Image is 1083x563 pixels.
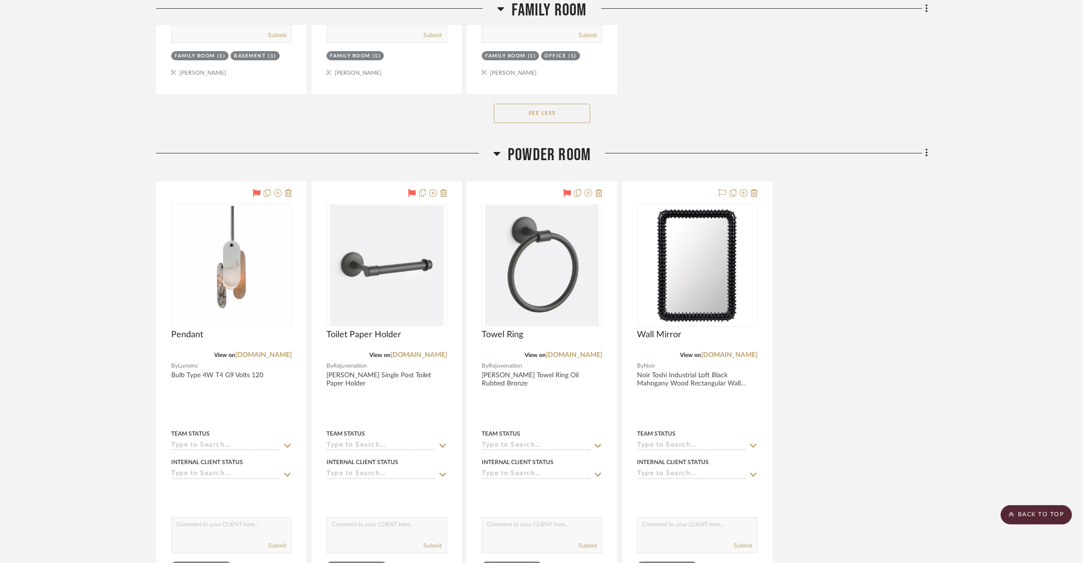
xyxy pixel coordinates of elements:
[637,458,709,467] div: Internal Client Status
[326,470,435,479] input: Type to Search…
[369,352,391,358] span: View on
[171,429,210,438] div: Team Status
[482,429,520,438] div: Team Status
[235,352,292,358] a: [DOMAIN_NAME]
[734,541,752,550] button: Submit
[178,361,198,371] span: Lumens
[333,361,367,371] span: Rejuvenation
[423,31,442,40] button: Submit
[637,330,681,340] span: Wall Mirror
[175,53,215,60] div: Family Room
[525,352,546,358] span: View on
[546,352,602,358] a: [DOMAIN_NAME]
[482,458,554,467] div: Internal Client Status
[637,429,676,438] div: Team Status
[680,352,701,358] span: View on
[1001,505,1072,524] scroll-to-top-button: BACK TO TOP
[528,53,536,60] div: (1)
[268,31,286,40] button: Submit
[171,361,178,371] span: By
[373,53,381,60] div: (1)
[217,53,226,60] div: (1)
[637,441,746,451] input: Type to Search…
[234,53,266,60] div: Basement
[326,361,333,371] span: By
[482,441,591,451] input: Type to Search…
[494,104,590,123] button: See Less
[326,441,435,451] input: Type to Search…
[326,429,365,438] div: Team Status
[171,470,280,479] input: Type to Search…
[544,53,566,60] div: Office
[423,541,442,550] button: Submit
[485,53,526,60] div: Family Room
[482,330,523,340] span: Towel Ring
[268,53,276,60] div: (1)
[482,361,488,371] span: By
[214,352,235,358] span: View on
[326,330,401,340] span: Toilet Paper Holder
[172,206,291,325] img: Pendant
[268,541,286,550] button: Submit
[391,352,447,358] a: [DOMAIN_NAME]
[488,361,522,371] span: Rejuvenation
[701,352,758,358] a: [DOMAIN_NAME]
[569,53,577,60] div: (1)
[638,206,757,325] img: Wall Mirror
[171,458,243,467] div: Internal Client Status
[579,541,597,550] button: Submit
[482,470,591,479] input: Type to Search…
[326,458,398,467] div: Internal Client Status
[330,53,370,60] div: Family Room
[485,205,599,326] img: Towel Ring
[579,31,597,40] button: Submit
[171,330,203,340] span: Pendant
[482,205,602,326] div: 0
[171,441,280,451] input: Type to Search…
[330,205,444,326] img: Toilet Paper Holder
[637,470,746,479] input: Type to Search…
[637,361,644,371] span: By
[644,361,655,371] span: Noir
[508,145,591,165] span: Powder Room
